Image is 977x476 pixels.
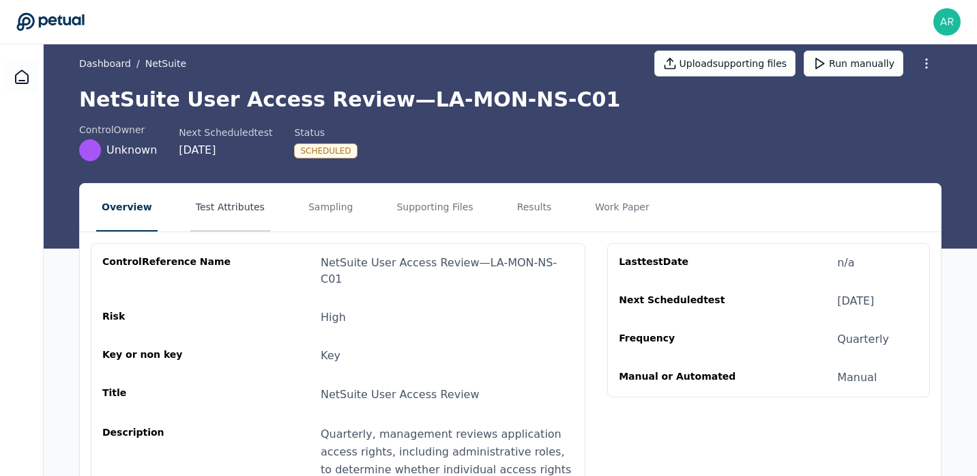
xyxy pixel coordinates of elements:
div: Frequency [619,331,750,348]
div: [DATE] [179,142,272,158]
div: Quarterly [837,331,889,348]
button: NetSuite [145,57,186,70]
div: Status [294,126,357,139]
button: Run manually [804,51,903,76]
button: Uploadsupporting files [654,51,796,76]
div: NetSuite User Access Review — LA-MON-NS-C01 [321,255,574,288]
div: Last test Date [619,255,750,271]
div: Manual or Automated [619,369,750,386]
div: Scheduled [294,143,357,158]
div: control Reference Name [102,255,233,288]
div: [DATE] [837,293,874,309]
button: Supporting Files [391,184,478,232]
button: Results [512,184,557,232]
nav: Tabs [80,184,941,232]
span: Unknown [106,142,157,158]
a: Dashboard [79,57,131,70]
button: Test Attributes [190,184,270,232]
div: Key or non key [102,348,233,364]
a: Go to Dashboard [16,12,85,31]
div: Next Scheduled test [179,126,272,139]
div: Key [321,348,340,364]
span: NetSuite User Access Review [321,388,480,401]
div: Risk [102,309,233,326]
button: Overview [96,184,158,232]
div: Next Scheduled test [619,293,750,309]
button: Work Paper [589,184,655,232]
div: Manual [837,369,877,386]
div: Title [102,386,233,404]
div: n/a [837,255,854,271]
h1: NetSuite User Access Review — LA-MON-NS-C01 [79,87,942,112]
div: / [79,57,186,70]
a: Dashboard [5,61,38,94]
div: High [321,309,346,326]
button: Sampling [303,184,359,232]
img: Abishek Ravi [933,8,961,36]
div: control Owner [79,123,157,137]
